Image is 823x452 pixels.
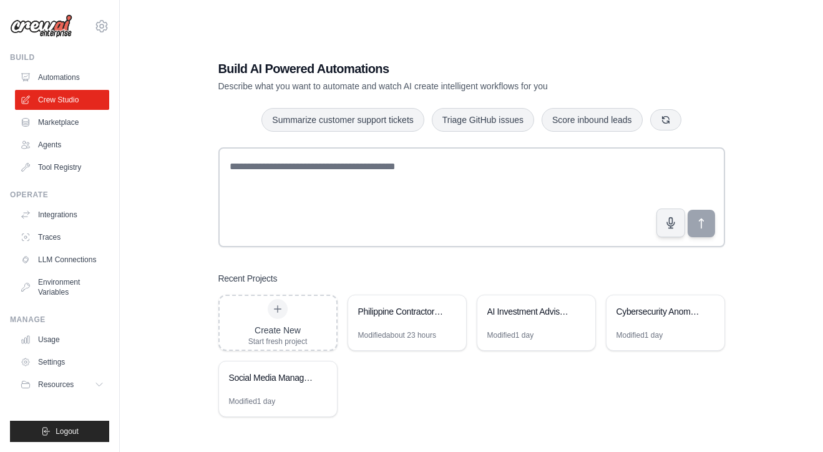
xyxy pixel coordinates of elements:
button: Summarize customer support tickets [261,108,424,132]
button: Triage GitHub issues [432,108,534,132]
button: Resources [15,375,109,395]
a: Crew Studio [15,90,109,110]
a: Tool Registry [15,157,109,177]
div: Modified about 23 hours [358,330,436,340]
a: Traces [15,227,109,247]
span: Logout [56,426,79,436]
div: Modified 1 day [487,330,534,340]
a: Integrations [15,205,109,225]
button: Logout [10,421,109,442]
a: Agents [15,135,109,155]
a: Marketplace [15,112,109,132]
a: Settings [15,352,109,372]
div: Modified 1 day [616,330,663,340]
button: Score inbound leads [542,108,643,132]
div: Manage [10,315,109,325]
span: Resources [38,380,74,390]
div: Philippine Contractor-Supplier Marketplace Platform [358,305,444,318]
div: Modified 1 day [229,396,276,406]
button: Click to speak your automation idea [656,209,685,237]
img: Logo [10,14,72,38]
a: Usage [15,330,109,350]
div: Cybersecurity Anomaly Detection System [616,305,702,318]
a: Environment Variables [15,272,109,302]
div: AI Investment Advisory System [487,305,573,318]
button: Get new suggestions [650,109,681,130]
a: LLM Connections [15,250,109,270]
div: Social Media Management & Analytics Suite [229,371,314,384]
div: Build [10,52,109,62]
h3: Recent Projects [218,272,278,285]
a: Automations [15,67,109,87]
h1: Build AI Powered Automations [218,60,638,77]
div: Start fresh project [248,337,308,346]
p: Describe what you want to automate and watch AI create intelligent workflows for you [218,80,638,92]
div: Operate [10,190,109,200]
div: Create New [248,324,308,337]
